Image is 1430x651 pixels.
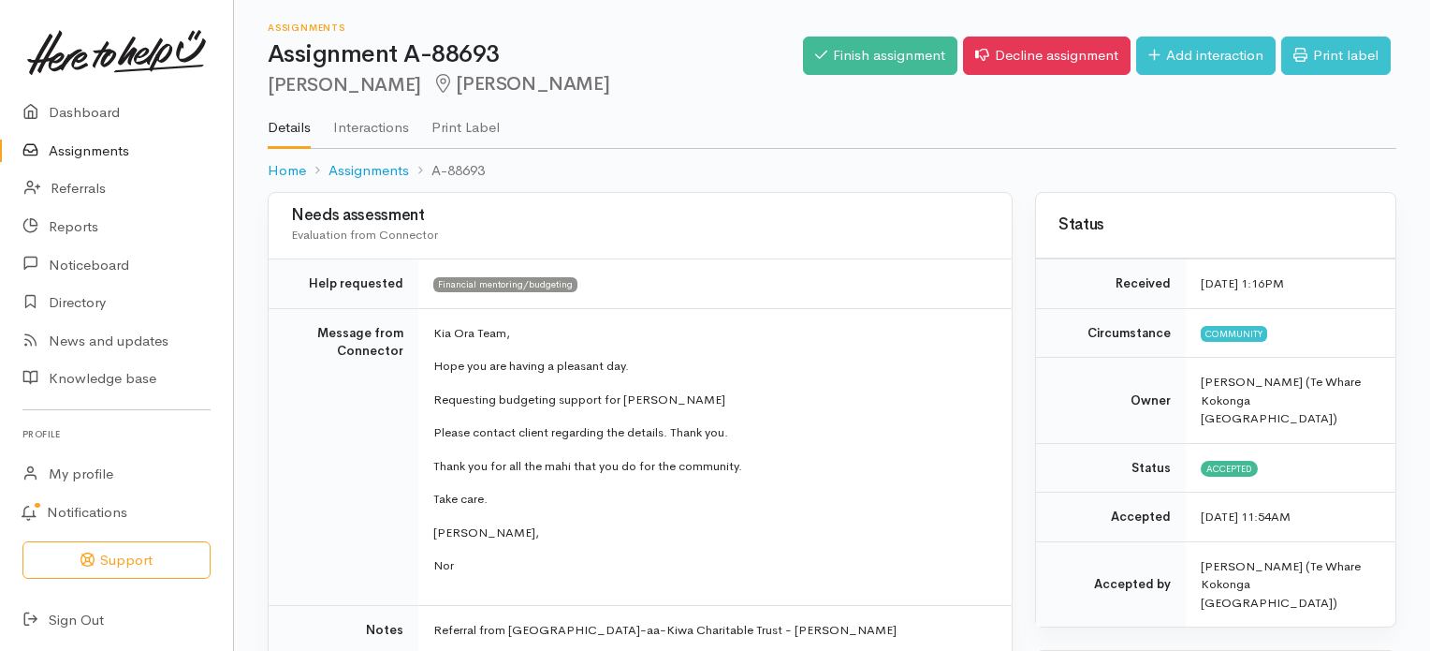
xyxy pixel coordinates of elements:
[1186,541,1395,627] td: [PERSON_NAME] (Te Whare Kokonga [GEOGRAPHIC_DATA])
[268,41,803,68] h1: Assignment A-88693
[1036,259,1186,309] td: Received
[433,357,989,376] p: Hope you are having a pleasant day.
[1201,326,1267,341] span: Community
[22,541,211,580] button: Support
[291,227,438,243] span: Evaluation from Connector
[268,74,803,96] h2: [PERSON_NAME]
[1036,358,1186,444] td: Owner
[433,490,989,509] p: Take care.
[268,160,306,182] a: Home
[268,95,311,149] a: Details
[1036,308,1186,358] td: Circumstance
[409,160,485,182] li: A-88693
[268,22,803,33] h6: Assignments
[1201,461,1258,476] span: Accepted
[269,259,418,309] td: Help requested
[268,149,1396,193] nav: breadcrumb
[433,324,989,343] p: Kia Ora Team,
[1036,493,1186,542] td: Accepted
[1201,374,1361,426] span: [PERSON_NAME] (Te Whare Kokonga [GEOGRAPHIC_DATA])
[433,277,577,292] span: Financial mentoring/budgeting
[1136,37,1276,75] a: Add interaction
[1201,509,1291,525] time: [DATE] 11:54AM
[433,621,989,640] p: Referral from [GEOGRAPHIC_DATA]-aa-Kiwa Charitable Trust - [PERSON_NAME]
[433,391,989,409] p: Requesting budgeting support for [PERSON_NAME]
[291,207,989,225] h3: Needs assessment
[1201,275,1284,291] time: [DATE] 1:16PM
[328,160,409,182] a: Assignments
[333,95,409,147] a: Interactions
[1281,37,1391,75] a: Print label
[433,423,989,442] p: Please contact client regarding the details. Thank you.
[803,37,957,75] a: Finish assignment
[269,308,418,605] td: Message from Connector
[433,524,989,542] p: [PERSON_NAME],
[1036,443,1186,493] td: Status
[431,95,500,147] a: Print Label
[1058,216,1373,234] h3: Status
[963,37,1131,75] a: Decline assignment
[433,556,989,575] p: Nor
[1036,541,1186,627] td: Accepted by
[433,457,989,476] p: Thank you for all the mahi that you do for the community.
[22,422,211,447] h6: Profile
[432,72,609,96] span: [PERSON_NAME]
